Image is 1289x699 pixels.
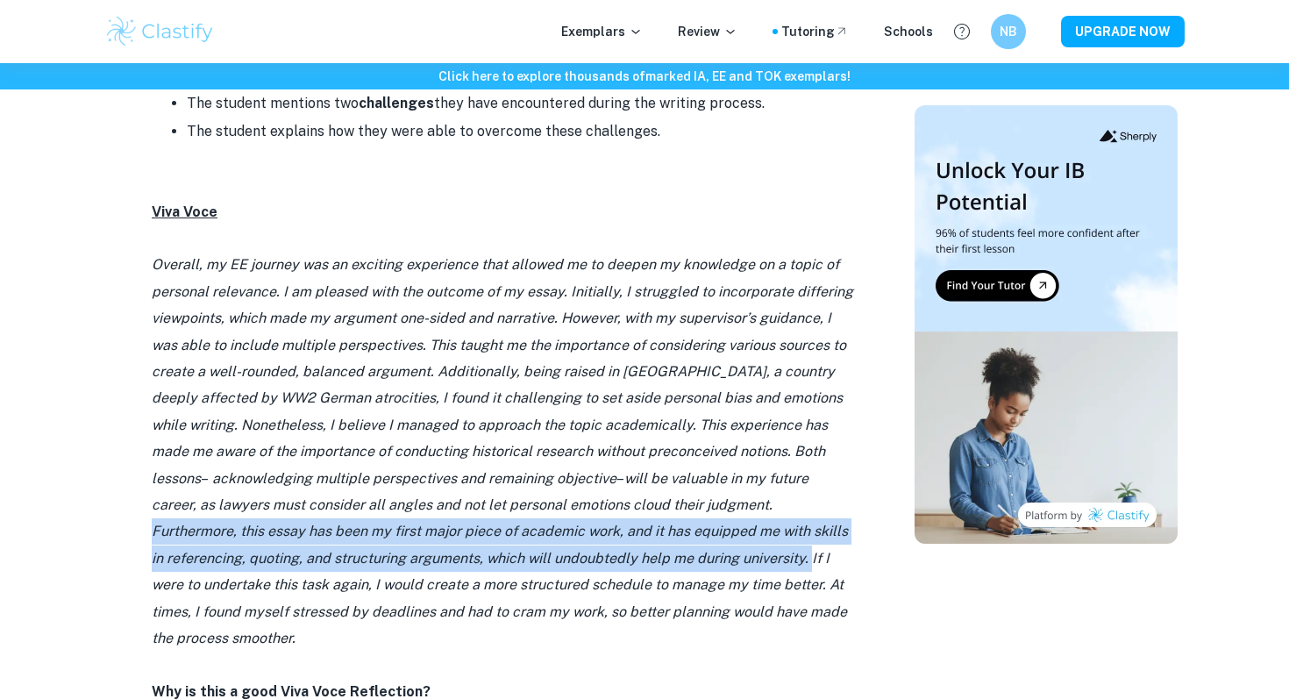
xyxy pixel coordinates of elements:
[187,89,853,118] li: The student mentions two they have encountered during the writing process.
[999,22,1019,41] h6: NB
[187,118,853,146] li: The student explains how they were able to overcome these challenges.
[1061,16,1185,47] button: UPGRADE NOW
[947,17,977,46] button: Help and Feedback
[152,252,853,652] p: – –
[915,105,1178,544] img: Thumbnail
[152,470,848,646] i: will be valuable in my future career, as lawyers must consider all angles and not let personal em...
[678,22,737,41] p: Review
[212,470,616,487] i: acknowledging multiple perspectives and remaining objective
[991,14,1026,49] button: NB
[104,14,216,49] img: Clastify logo
[359,95,434,111] strong: challenges
[781,22,849,41] a: Tutoring
[4,67,1285,86] h6: Click here to explore thousands of marked IA, EE and TOK exemplars !
[152,256,853,486] i: Overall, my EE journey was an exciting experience that allowed me to deepen my knowledge on a top...
[884,22,933,41] a: Schools
[152,203,217,220] u: Viva Voce
[561,22,643,41] p: Exemplars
